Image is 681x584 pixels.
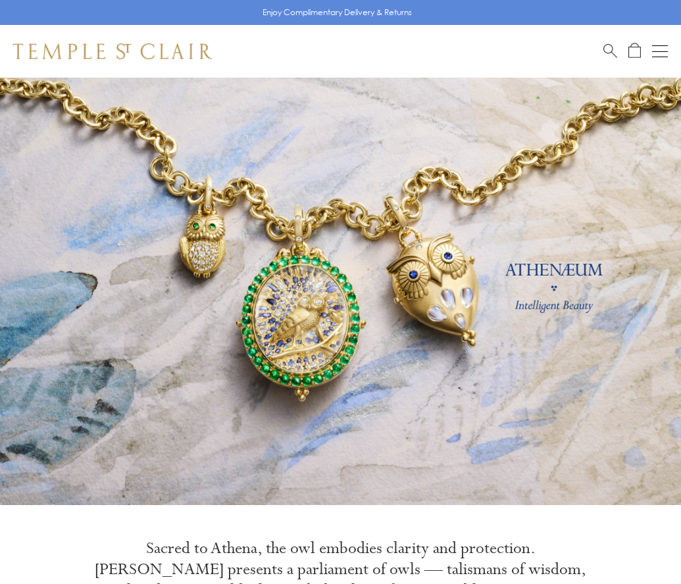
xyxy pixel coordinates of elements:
a: Open Shopping Bag [628,43,641,59]
a: Search [603,43,617,59]
p: Enjoy Complimentary Delivery & Returns [263,6,412,19]
img: Temple St. Clair [13,43,212,59]
button: Open navigation [652,43,668,59]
